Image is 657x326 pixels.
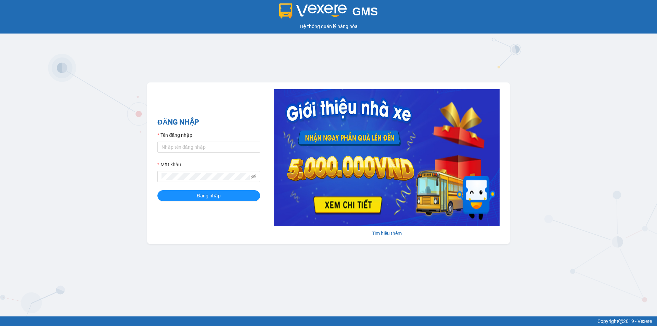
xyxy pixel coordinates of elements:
h2: ĐĂNG NHẬP [157,117,260,128]
label: Mật khẩu [157,161,181,168]
img: banner-0 [274,89,500,226]
span: eye-invisible [251,174,256,179]
img: logo 2 [279,3,347,18]
span: Đăng nhập [197,192,221,199]
label: Tên đăng nhập [157,131,192,139]
div: Tìm hiểu thêm [274,230,500,237]
span: GMS [352,5,378,18]
a: GMS [279,10,378,16]
div: Copyright 2019 - Vexere [5,317,652,325]
input: Mật khẩu [162,173,250,180]
button: Đăng nhập [157,190,260,201]
div: Hệ thống quản lý hàng hóa [2,23,655,30]
span: copyright [618,319,623,324]
input: Tên đăng nhập [157,142,260,153]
